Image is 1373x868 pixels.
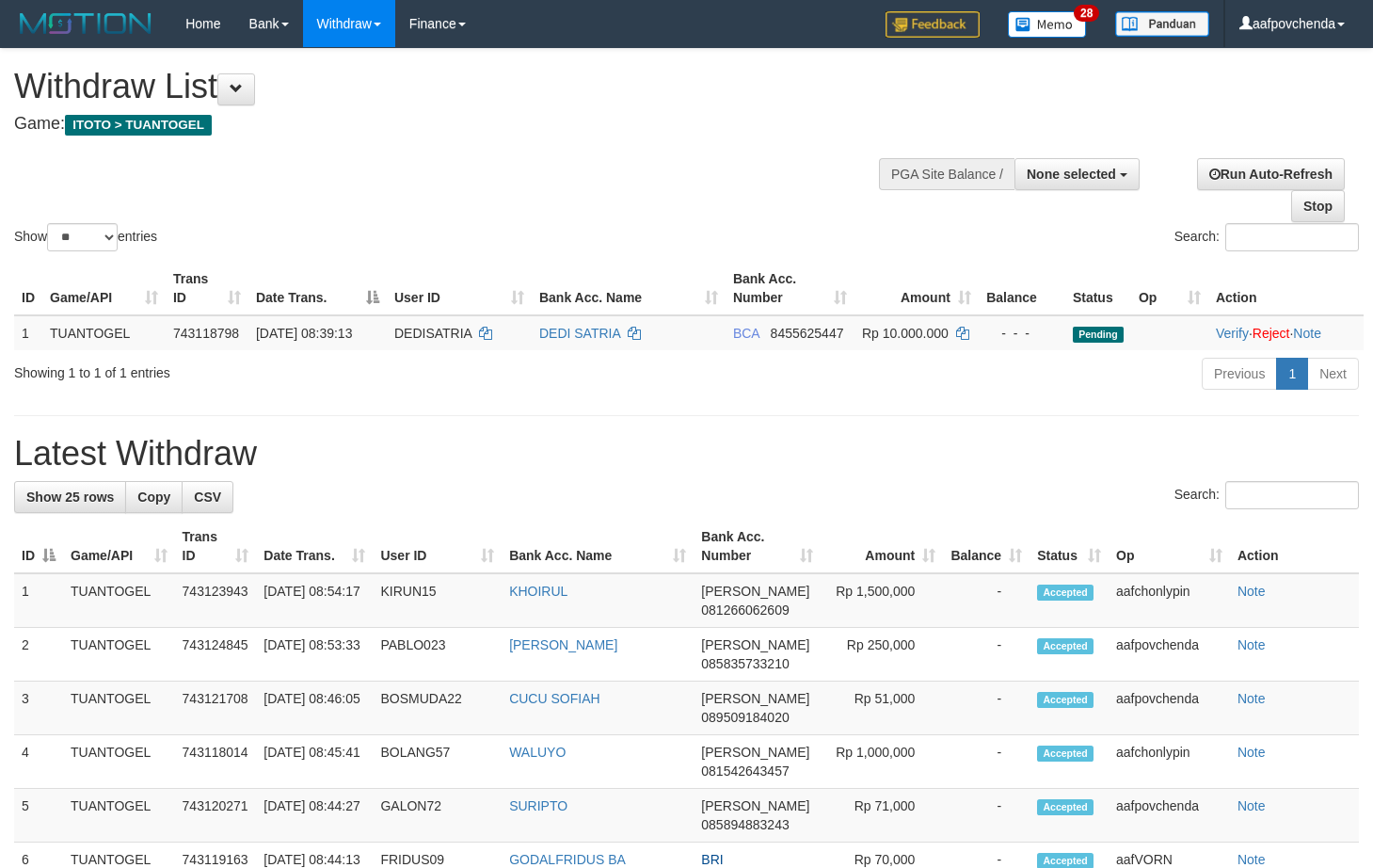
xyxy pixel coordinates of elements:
[42,262,166,315] th: Game/API: activate to sort column ascending
[1208,315,1364,350] td: · ·
[821,520,943,573] th: Amount: activate to sort column ascending
[879,158,1014,190] div: PGA Site Balance /
[47,223,118,251] select: Showentries
[63,628,175,682] td: TUANTOGEL
[821,682,943,735] td: Rp 51,000
[14,115,897,134] h4: Game:
[175,628,257,682] td: 743124845
[14,682,63,735] td: 3
[943,628,1030,682] td: -
[1197,158,1345,190] a: Run Auto-Refresh
[1014,158,1140,190] button: None selected
[175,735,257,789] td: 743118014
[1237,745,1266,760] a: Note
[502,520,694,573] th: Bank Acc. Name: activate to sort column ascending
[821,573,943,628] td: Rp 1,500,000
[14,573,63,628] td: 1
[1174,223,1359,251] label: Search:
[1237,852,1266,867] a: Note
[256,735,373,789] td: [DATE] 08:45:41
[1109,735,1230,789] td: aafchonlypin
[1291,190,1345,222] a: Stop
[373,628,502,682] td: PABLO023
[173,326,239,341] span: 743118798
[701,656,789,671] span: Copy 085835733210 to clipboard
[256,628,373,682] td: [DATE] 08:53:33
[943,682,1030,735] td: -
[943,573,1030,628] td: -
[854,262,979,315] th: Amount: activate to sort column ascending
[701,852,723,867] span: BRI
[1073,327,1124,343] span: Pending
[862,326,949,341] span: Rp 10.000.000
[1109,628,1230,682] td: aafpovchenda
[539,326,620,341] a: DEDI SATRIA
[63,682,175,735] td: TUANTOGEL
[694,520,821,573] th: Bank Acc. Number: activate to sort column ascending
[943,789,1030,843] td: -
[509,852,626,867] a: GODALFRIDUS BA
[1037,638,1094,654] span: Accepted
[701,603,789,618] span: Copy 081266062609 to clipboard
[986,324,1058,343] div: - - -
[14,9,157,38] img: MOTION_logo.png
[1030,520,1109,573] th: Status: activate to sort column ascending
[1293,326,1321,341] a: Note
[175,573,257,628] td: 743123943
[1109,520,1230,573] th: Op: activate to sort column ascending
[771,326,844,341] span: Copy 8455625447 to clipboard
[1307,358,1359,390] a: Next
[1109,573,1230,628] td: aafchonlypin
[1174,481,1359,509] label: Search:
[1109,789,1230,843] td: aafpovchenda
[1216,326,1249,341] a: Verify
[1008,11,1087,38] img: Button%20Memo.svg
[1037,585,1094,601] span: Accepted
[387,262,532,315] th: User ID: activate to sort column ascending
[63,573,175,628] td: TUANTOGEL
[943,520,1030,573] th: Balance: activate to sort column ascending
[701,637,809,652] span: [PERSON_NAME]
[373,520,502,573] th: User ID: activate to sort column ascending
[166,262,248,315] th: Trans ID: activate to sort column ascending
[14,223,157,251] label: Show entries
[1230,520,1359,573] th: Action
[14,262,42,315] th: ID
[256,520,373,573] th: Date Trans.: activate to sort column ascending
[373,735,502,789] td: BOLANG57
[1131,262,1208,315] th: Op: activate to sort column ascending
[182,481,233,513] a: CSV
[125,481,183,513] a: Copy
[1202,358,1277,390] a: Previous
[701,798,809,813] span: [PERSON_NAME]
[821,735,943,789] td: Rp 1,000,000
[532,262,726,315] th: Bank Acc. Name: activate to sort column ascending
[726,262,854,315] th: Bank Acc. Number: activate to sort column ascending
[256,789,373,843] td: [DATE] 08:44:27
[701,764,789,779] span: Copy 081542643457 to clipboard
[63,520,175,573] th: Game/API: activate to sort column ascending
[701,745,809,760] span: [PERSON_NAME]
[194,490,221,505] span: CSV
[14,315,42,350] td: 1
[701,817,789,832] span: Copy 085894883243 to clipboard
[373,682,502,735] td: BOSMUDA22
[1065,262,1131,315] th: Status
[42,315,166,350] td: TUANTOGEL
[14,789,63,843] td: 5
[1237,584,1266,599] a: Note
[1237,691,1266,706] a: Note
[821,628,943,682] td: Rp 250,000
[509,745,566,760] a: WALUYO
[701,691,809,706] span: [PERSON_NAME]
[1208,262,1364,315] th: Action
[65,115,212,136] span: ITOTO > TUANTOGEL
[175,520,257,573] th: Trans ID: activate to sort column ascending
[1225,481,1359,509] input: Search:
[733,326,759,341] span: BCA
[821,789,943,843] td: Rp 71,000
[1037,746,1094,762] span: Accepted
[26,490,114,505] span: Show 25 rows
[63,789,175,843] td: TUANTOGEL
[943,735,1030,789] td: -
